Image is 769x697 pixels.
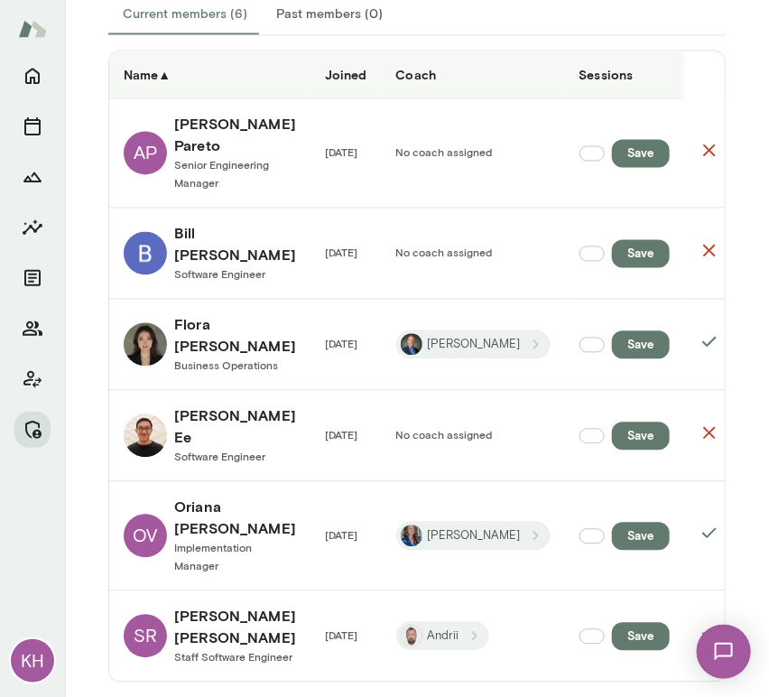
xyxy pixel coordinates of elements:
img: Bill Kuang [124,232,167,275]
button: Save [612,240,670,268]
h6: Bill [PERSON_NAME] [174,223,296,266]
span: Staff Software Engineer [174,651,292,664]
div: OV [124,515,167,558]
span: [DATE] [325,338,357,350]
span: Implementation Manager [174,542,252,572]
button: Save [612,423,670,451]
h6: [PERSON_NAME] Pareto [174,114,296,157]
button: Client app [14,361,51,397]
h6: Sessions [579,66,670,84]
button: Growth Plan [14,159,51,195]
button: Save [612,523,670,551]
span: [DATE] [325,429,357,441]
a: OVOriana [PERSON_NAME]Implementation Manager [124,497,296,576]
span: [DATE] [325,146,357,159]
div: Andrii DehtiarovAndrii [396,622,489,651]
h6: Joined [325,66,367,84]
img: Andrii Dehtiarov [401,626,422,647]
button: Save [612,140,670,168]
button: Home [14,58,51,94]
span: [PERSON_NAME] [417,337,532,354]
a: Flora ZhangFlora [PERSON_NAME]Business Operations [124,314,296,376]
img: Mento [18,12,47,46]
div: Nicole Menkhoff[PERSON_NAME] [396,522,551,551]
a: Kai Boon Ee[PERSON_NAME] EeSoftware Engineer [124,405,296,467]
button: Manage [14,412,51,448]
img: Michael Alden [401,334,422,356]
span: [DATE] [325,529,357,542]
button: Documents [14,260,51,296]
span: Software Engineer [174,451,265,463]
img: Nicole Menkhoff [401,525,422,547]
button: Members [14,311,51,347]
span: Andrii [417,628,470,646]
img: Kai Boon Ee [124,414,167,458]
a: AP[PERSON_NAME] ParetoSenior Engineering Manager [124,114,296,193]
span: [PERSON_NAME] [417,528,532,545]
div: KH [11,639,54,683]
h6: [PERSON_NAME] Ee [174,405,296,449]
a: SR[PERSON_NAME] [PERSON_NAME]Staff Software Engineer [124,606,296,667]
span: Business Operations [174,359,278,372]
h6: Oriana [PERSON_NAME] [174,497,296,540]
span: [DATE] [325,629,357,642]
h6: [PERSON_NAME] [PERSON_NAME] [174,606,296,649]
a: Bill KuangBill [PERSON_NAME]Software Engineer [124,223,296,284]
button: Insights [14,209,51,246]
h6: Name ▲ [124,66,296,84]
span: No coach assigned [396,246,493,259]
div: SR [124,615,167,658]
div: AP [124,132,167,175]
button: Save [612,623,670,651]
h6: Flora [PERSON_NAME] [174,314,296,358]
span: No coach assigned [396,146,493,159]
span: Senior Engineering Manager [174,159,269,190]
img: Flora Zhang [124,323,167,367]
div: Michael Alden[PERSON_NAME] [396,330,551,359]
span: Software Engineer [174,268,265,281]
h6: Coach [396,66,551,84]
span: [DATE] [325,246,357,259]
span: No coach assigned [396,429,493,441]
button: Sessions [14,108,51,144]
button: Save [612,331,670,359]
